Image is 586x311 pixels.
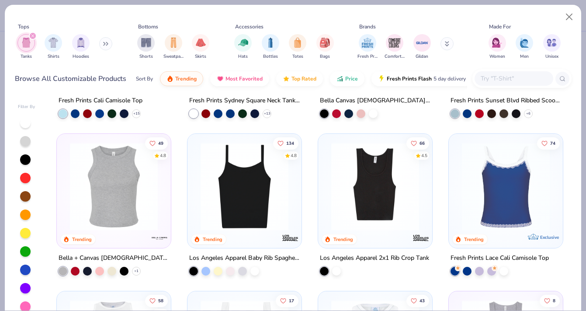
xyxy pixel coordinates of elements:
[276,71,323,86] button: Top Rated
[18,104,35,110] div: Filter By
[45,34,62,60] button: filter button
[451,253,549,264] div: Fresh Prints Lace Cali Camisole Top
[286,141,294,145] span: 134
[276,294,298,307] button: Like
[158,141,163,145] span: 49
[151,229,168,247] img: Bella + Canvas logo
[289,34,306,60] button: filter button
[137,34,155,60] div: filter for Shorts
[357,34,378,60] div: filter for Fresh Prints
[133,111,140,116] span: + 15
[451,95,561,106] div: Fresh Prints Sunset Blvd Ribbed Scoop Tank Top
[489,23,511,31] div: Made For
[262,34,279,60] button: filter button
[225,75,263,82] span: Most Favorited
[327,143,423,231] img: 6c4b066c-2f15-42b2-bf81-c85d51316157
[378,75,385,82] img: flash.gif
[281,229,299,247] img: Los Angeles Apparel logo
[217,75,224,82] img: most_fav.gif
[359,23,376,31] div: Brands
[320,53,330,60] span: Bags
[388,36,401,49] img: Comfort Colors Image
[136,75,153,83] div: Sort By
[420,141,425,145] span: 66
[15,73,126,84] div: Browse All Customizable Products
[293,38,302,48] img: Totes Image
[371,71,472,86] button: Fresh Prints Flash5 day delivery
[433,74,466,84] span: 5 day delivery
[145,294,168,307] button: Like
[145,137,168,149] button: Like
[489,53,505,60] span: Women
[192,34,209,60] button: filter button
[163,53,184,60] span: Sweatpants
[21,38,31,48] img: Tanks Image
[138,23,158,31] div: Bottoms
[320,95,430,106] div: Bella Canvas [DEMOGRAPHIC_DATA]' Micro Ribbed Scoop Tank
[330,71,364,86] button: Price
[420,298,425,303] span: 43
[18,23,29,31] div: Tops
[489,34,506,60] div: filter for Women
[21,53,32,60] span: Tanks
[289,298,294,303] span: 17
[196,38,206,48] img: Skirts Image
[543,34,561,60] button: filter button
[175,75,197,82] span: Trending
[416,53,428,60] span: Gildan
[66,143,162,231] img: 52992e4f-a45f-431a-90ff-fda9c8197133
[406,294,429,307] button: Like
[72,34,90,60] button: filter button
[406,137,429,149] button: Like
[158,298,163,303] span: 58
[543,34,561,60] div: filter for Unisex
[291,75,316,82] span: Top Rated
[492,38,502,48] img: Women Image
[160,71,203,86] button: Trending
[210,71,269,86] button: Most Favorited
[189,253,300,264] div: Los Angeles Apparel Baby Rib Spaghetti Tank
[262,34,279,60] div: filter for Bottles
[49,38,59,48] img: Shirts Image
[540,294,560,307] button: Like
[234,34,252,60] button: filter button
[72,34,90,60] div: filter for Hoodies
[263,53,278,60] span: Bottles
[137,34,155,60] button: filter button
[238,38,248,48] img: Hats Image
[537,137,560,149] button: Like
[540,234,559,240] span: Exclusive
[480,73,547,84] input: Try "T-Shirt"
[76,38,86,48] img: Hoodies Image
[520,38,529,48] img: Men Image
[421,152,427,159] div: 4.5
[316,34,334,60] button: filter button
[189,95,300,106] div: Fresh Prints Sydney Square Neck Tank Top
[385,34,405,60] button: filter button
[195,53,206,60] span: Skirts
[516,34,533,60] button: filter button
[385,34,405,60] div: filter for Comfort Colors
[413,34,431,60] div: filter for Gildan
[141,38,151,48] img: Shorts Image
[489,34,506,60] button: filter button
[357,53,378,60] span: Fresh Prints
[416,36,429,49] img: Gildan Image
[163,34,184,60] div: filter for Sweatpants
[234,34,252,60] div: filter for Hats
[547,38,557,48] img: Unisex Image
[264,111,270,116] span: + 13
[412,229,430,247] img: Los Angeles Apparel logo
[139,53,153,60] span: Shorts
[545,53,558,60] span: Unisex
[291,152,297,159] div: 4.8
[289,34,306,60] div: filter for Totes
[48,53,59,60] span: Shirts
[561,9,578,25] button: Close
[385,53,405,60] span: Comfort Colors
[266,38,275,48] img: Bottles Image
[59,95,142,106] div: Fresh Prints Cali Camisole Top
[387,75,432,82] span: Fresh Prints Flash
[163,34,184,60] button: filter button
[169,38,178,48] img: Sweatpants Image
